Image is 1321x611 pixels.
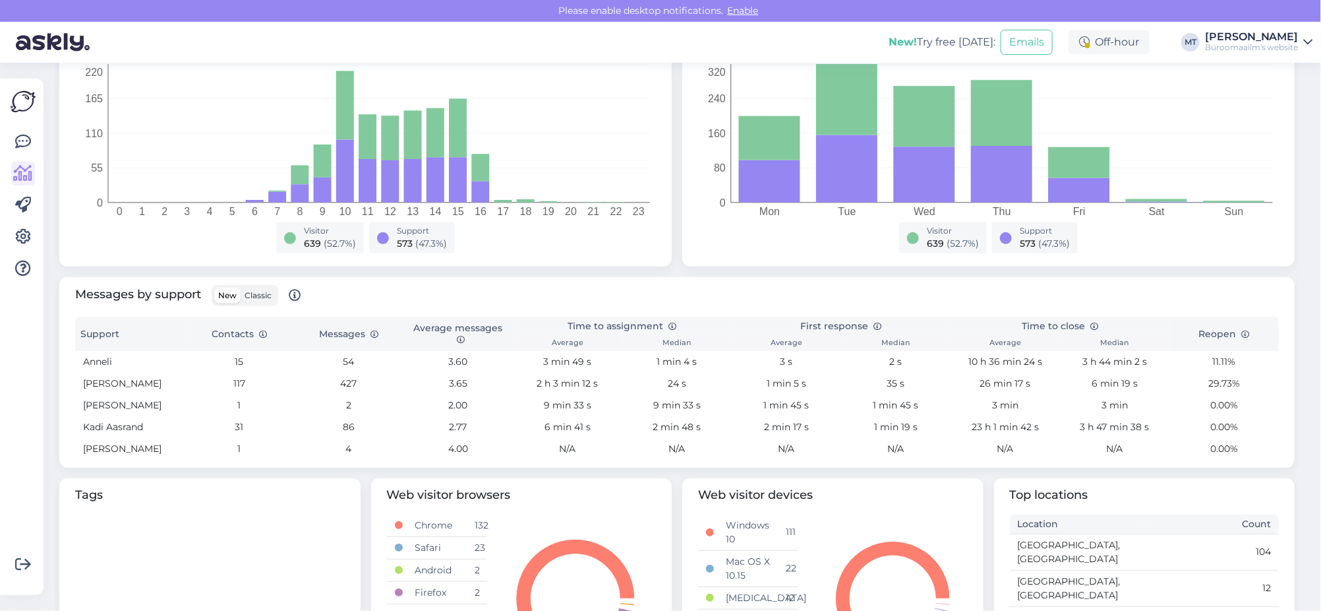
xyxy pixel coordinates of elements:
[407,536,467,559] td: Safari
[759,206,780,217] tspan: Mon
[75,416,185,438] td: Kadi Aasrand
[1010,570,1144,606] td: [GEOGRAPHIC_DATA], [GEOGRAPHIC_DATA]
[407,559,467,581] td: Android
[324,238,356,249] span: ( 52.7 %)
[778,587,798,609] td: 12
[1060,416,1169,438] td: 3 h 47 min 38 s
[1205,42,1299,53] div: Büroomaailm's website
[403,438,513,460] td: 4.00
[403,317,513,351] th: Average messages
[513,351,622,373] td: 3 min 49 s
[951,351,1060,373] td: 10 h 36 min 24 s
[467,581,486,604] td: 2
[403,373,513,395] td: 3.65
[415,238,447,249] span: ( 47.3 %)
[1060,336,1169,351] th: Median
[708,67,726,78] tspan: 320
[75,373,185,395] td: [PERSON_NAME]
[407,515,467,537] td: Chrome
[718,550,778,587] td: Mac OS X 10.15
[838,206,856,217] tspan: Tue
[403,395,513,416] td: 2.00
[1181,33,1200,51] div: MT
[622,416,732,438] td: 2 min 48 s
[294,351,403,373] td: 54
[947,238,979,249] span: ( 52.7 %)
[475,206,486,217] tspan: 16
[75,486,345,504] span: Tags
[1069,30,1150,54] div: Off-hour
[841,438,951,460] td: N/A
[513,438,622,460] td: N/A
[1010,486,1279,504] span: Top locations
[304,225,356,237] div: Visitor
[139,206,145,217] tspan: 1
[1060,395,1169,416] td: 3 min
[633,206,645,217] tspan: 23
[841,351,951,373] td: 2 s
[430,206,442,217] tspan: 14
[467,515,486,537] td: 132
[622,438,732,460] td: N/A
[1060,373,1169,395] td: 6 min 19 s
[397,238,413,249] span: 573
[520,206,532,217] tspan: 18
[1169,317,1279,351] th: Reopen
[732,395,841,416] td: 1 min 45 s
[185,317,294,351] th: Contacts
[1169,373,1279,395] td: 29.73%
[397,225,447,237] div: Support
[718,587,778,609] td: [MEDICAL_DATA]
[732,438,841,460] td: N/A
[513,395,622,416] td: 9 min 33 s
[1225,206,1243,217] tspan: Sun
[85,67,103,78] tspan: 220
[1020,225,1070,237] div: Support
[452,206,464,217] tspan: 15
[622,336,732,351] th: Median
[320,206,326,217] tspan: 9
[229,206,235,217] tspan: 5
[513,373,622,395] td: 2 h 3 min 12 s
[75,285,301,306] span: Messages by support
[951,317,1169,336] th: Time to close
[698,486,968,504] span: Web visitor devices
[1060,438,1169,460] td: N/A
[294,416,403,438] td: 86
[184,206,190,217] tspan: 3
[951,336,1060,351] th: Average
[75,317,185,351] th: Support
[1169,351,1279,373] td: 11.11%
[467,559,486,581] td: 2
[403,351,513,373] td: 3.60
[732,336,841,351] th: Average
[622,373,732,395] td: 24 s
[732,373,841,395] td: 1 min 5 s
[587,206,599,217] tspan: 21
[218,290,237,300] span: New
[1144,534,1279,570] td: 104
[1010,534,1144,570] td: [GEOGRAPHIC_DATA], [GEOGRAPHIC_DATA]
[75,438,185,460] td: [PERSON_NAME]
[993,206,1011,217] tspan: Thu
[718,515,778,551] td: Windows 10
[1169,438,1279,460] td: 0.00%
[732,416,841,438] td: 2 min 17 s
[724,5,763,16] span: Enable
[161,206,167,217] tspan: 2
[778,550,798,587] td: 22
[841,395,951,416] td: 1 min 45 s
[1010,515,1144,534] th: Location
[1144,515,1279,534] th: Count
[294,373,403,395] td: 427
[384,206,396,217] tspan: 12
[387,486,657,504] span: Web visitor browsers
[185,438,294,460] td: 1
[403,416,513,438] td: 2.77
[543,206,554,217] tspan: 19
[951,416,1060,438] td: 23 h 1 min 42 s
[1169,416,1279,438] td: 0.00%
[610,206,622,217] tspan: 22
[75,351,185,373] td: Anneli
[339,206,351,217] tspan: 10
